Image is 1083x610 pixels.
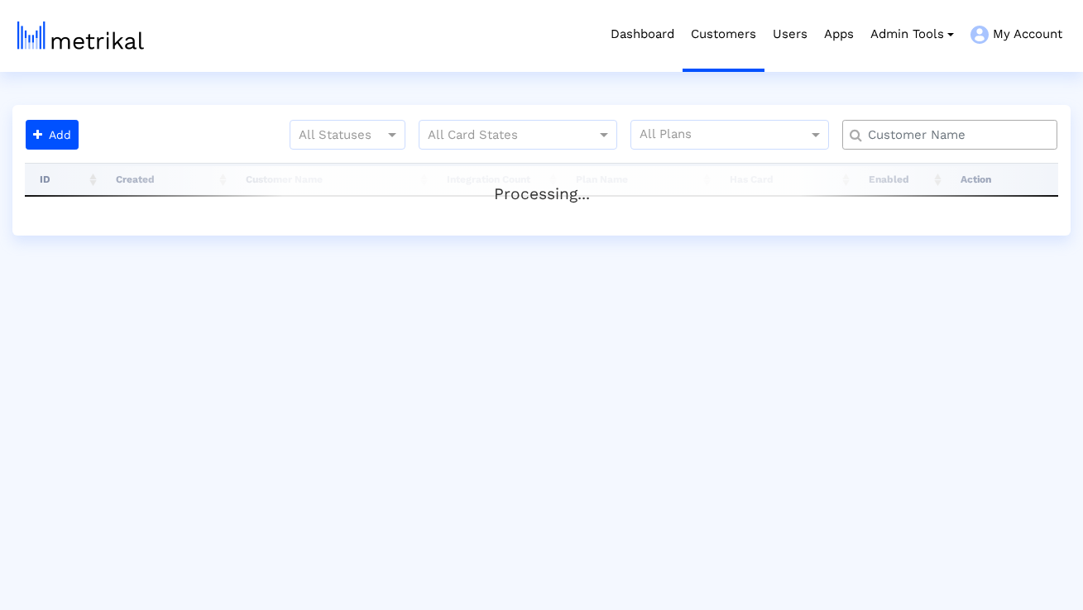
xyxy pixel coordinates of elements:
[17,21,144,50] img: metrical-logo-light.png
[25,166,1058,199] div: Processing...
[432,163,561,196] th: Integration Count
[946,163,1058,196] th: Action
[25,163,101,196] th: ID
[231,163,432,196] th: Customer Name
[640,125,811,146] input: All Plans
[856,126,1051,144] input: Customer Name
[854,163,946,196] th: Enabled
[715,163,854,196] th: Has Card
[101,163,230,196] th: Created
[428,125,578,146] input: All Card States
[970,26,989,44] img: my-account-menu-icon.png
[561,163,716,196] th: Plan Name
[26,120,79,150] button: Add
